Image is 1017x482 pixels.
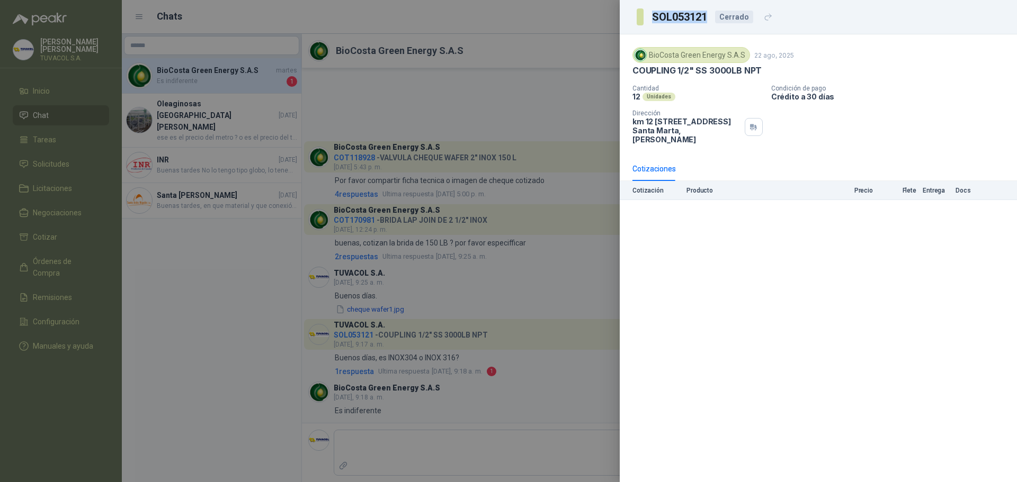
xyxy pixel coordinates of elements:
[632,117,741,144] p: km 12 [STREET_ADDRESS] Santa Marta , [PERSON_NAME]
[754,51,794,59] p: 22 ago, 2025
[632,110,741,117] p: Dirección
[923,187,949,194] p: Entrega
[635,49,646,61] img: Company Logo
[632,92,640,101] p: 12
[632,47,750,63] div: BioCosta Green Energy S.A.S
[632,65,762,76] p: COUPLING 1/2" SS 3000LB NPT
[632,163,676,175] div: Cotizaciones
[632,187,680,194] p: Cotización
[632,85,763,92] p: Cantidad
[771,92,1013,101] p: Crédito a 30 días
[652,12,709,22] h3: SOL053121
[643,93,675,101] div: Unidades
[686,187,814,194] p: Producto
[956,187,977,194] p: Docs
[715,11,753,23] div: Cerrado
[820,187,873,194] p: Precio
[771,85,1013,92] p: Condición de pago
[879,187,916,194] p: Flete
